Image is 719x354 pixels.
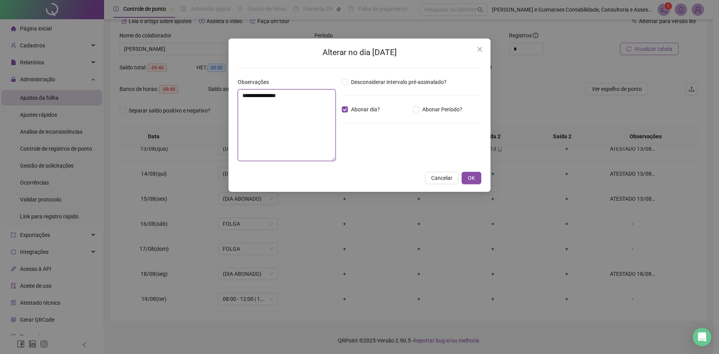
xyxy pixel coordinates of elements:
label: Observações [238,78,274,86]
h2: Alterar no dia [DATE] [238,46,481,59]
button: Close [474,43,486,55]
span: Abonar Período? [419,105,465,114]
span: OK [468,174,475,182]
button: Cancelar [425,172,459,184]
div: Open Intercom Messenger [693,328,711,346]
span: close [477,46,483,52]
span: Abonar dia? [348,105,383,114]
button: OK [462,172,481,184]
span: Desconsiderar intervalo pré-assinalado? [348,78,450,86]
span: Cancelar [431,174,452,182]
